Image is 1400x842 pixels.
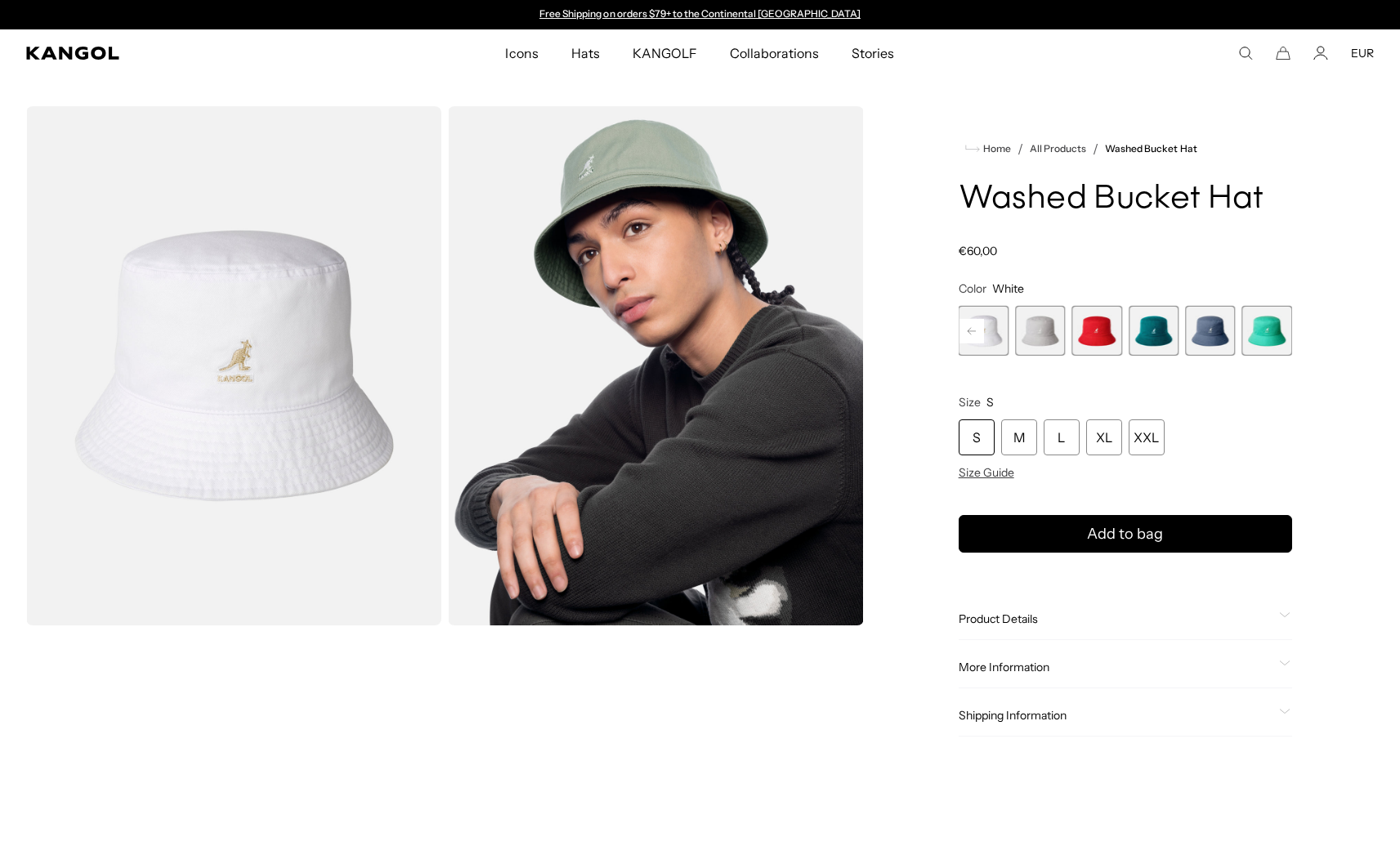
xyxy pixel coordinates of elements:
[1242,306,1292,356] div: 13 of 13
[532,8,869,21] slideshow-component: Announcement bar
[852,29,894,77] span: Stories
[1238,46,1253,60] summary: Search here
[489,29,554,77] a: Icons
[532,8,869,21] div: 1 of 2
[1011,139,1023,159] li: /
[1313,46,1328,60] a: Account
[1071,306,1121,356] label: Cherry Glow
[959,465,1014,480] span: Size Guide
[1242,306,1292,356] label: AQUATIC
[1129,419,1165,455] div: XXL
[1044,419,1080,455] div: L
[1015,306,1065,356] label: Moonstruck
[1087,523,1163,545] span: Add to bag
[835,29,910,77] a: Stories
[1351,46,1374,60] button: EUR
[959,419,995,455] div: S
[532,8,869,21] div: Announcement
[959,395,981,410] span: Size
[959,244,997,258] span: €60,00
[1071,306,1121,356] div: 10 of 13
[505,29,538,77] span: Icons
[965,141,1011,156] a: Home
[959,660,1273,674] span: More Information
[539,7,861,20] a: Free Shipping on orders $79+ to the Continental [GEOGRAPHIC_DATA]
[555,29,616,77] a: Hats
[730,29,819,77] span: Collaborations
[571,29,600,77] span: Hats
[1001,419,1037,455] div: M
[959,611,1273,626] span: Product Details
[1105,143,1196,155] a: Washed Bucket Hat
[616,29,713,77] a: KANGOLF
[986,395,994,410] span: S
[959,139,1292,159] nav: breadcrumbs
[1276,46,1290,60] button: Cart
[448,106,863,625] img: sage-green
[1129,306,1179,356] div: 11 of 13
[959,281,986,296] span: Color
[26,106,441,625] img: color-white
[713,29,835,77] a: Collaborations
[959,515,1292,553] button: Add to bag
[1185,306,1235,356] label: DENIM BLUE
[1015,306,1065,356] div: 9 of 13
[959,306,1009,356] label: White
[1185,306,1235,356] div: 12 of 13
[1129,306,1179,356] label: Marine Teal
[992,281,1024,296] span: White
[959,708,1273,723] span: Shipping Information
[1030,143,1086,155] a: All Products
[1086,419,1122,455] div: XL
[959,181,1292,217] h1: Washed Bucket Hat
[26,47,335,60] a: Kangol
[959,306,1009,356] div: 8 of 13
[980,143,1011,155] span: Home
[633,29,697,77] span: KANGOLF
[1086,139,1098,159] li: /
[26,106,864,625] product-gallery: Gallery Viewer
